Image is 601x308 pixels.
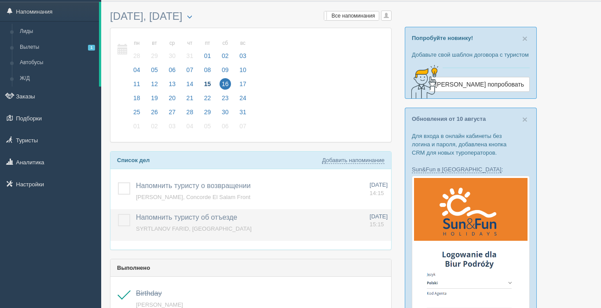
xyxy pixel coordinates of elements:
a: 11 [128,79,145,93]
small: пт [202,40,213,47]
span: 14 [184,78,196,90]
a: вт 29 [146,35,163,65]
a: 26 [146,107,163,121]
a: [PERSON_NAME] [136,301,183,308]
a: Лиды [16,24,99,40]
span: 01 [202,50,213,62]
span: 30 [166,50,178,62]
span: 1 [88,45,95,51]
a: 21 [182,93,198,107]
span: [DATE] [370,213,388,220]
a: 31 [235,107,249,121]
span: 20 [166,92,178,104]
span: 07 [237,120,249,132]
a: ср 30 [164,35,180,65]
span: 31 [237,106,249,118]
span: 23 [220,92,231,104]
b: Выполнено [117,265,150,271]
span: 18 [131,92,143,104]
span: × [522,33,528,43]
span: 02 [149,120,160,132]
a: 15 [199,79,216,93]
span: 31 [184,50,196,62]
a: 12 [146,79,163,93]
p: Для входа в онлайн кабинеты без логина и пароля, добавлена кнопка CRM для новых туроператоров. [412,132,530,157]
span: 16 [220,78,231,90]
a: 08 [199,65,216,79]
a: 13 [164,79,180,93]
span: × [522,114,528,124]
span: 04 [131,64,143,76]
a: вс 03 [235,35,249,65]
span: 17 [237,78,249,90]
span: Birthday [136,290,162,297]
a: Ж/Д [16,71,99,87]
a: [PERSON_NAME] попробовать [429,77,530,92]
a: пт 01 [199,35,216,65]
h3: [DATE], [DATE] [110,11,392,23]
span: 09 [220,64,231,76]
a: Обновления от 10 августа [412,116,486,122]
b: Список дел [117,157,150,163]
span: 08 [202,64,213,76]
span: 19 [149,92,160,104]
button: Close [522,34,528,43]
a: 06 [164,65,180,79]
a: Напомнить туристу об отъезде [136,214,237,221]
a: SYRTLANOV FARID, [GEOGRAPHIC_DATA] [136,225,252,232]
a: Автобусы [16,55,99,71]
img: creative-idea-2907357.png [405,64,440,99]
a: 04 [128,65,145,79]
span: 06 [166,64,178,76]
span: 14:15 [370,190,384,196]
a: сб 02 [217,35,234,65]
span: 27 [166,106,178,118]
a: 09 [217,65,234,79]
a: Sun&Fun в [GEOGRAPHIC_DATA] [412,166,502,173]
span: Все напоминания [332,13,375,19]
a: 29 [199,107,216,121]
a: 03 [164,121,180,135]
span: 22 [202,92,213,104]
a: 05 [146,65,163,79]
a: 23 [217,93,234,107]
span: [DATE] [370,181,388,188]
a: [DATE] 14:15 [370,181,388,197]
span: 13 [166,78,178,90]
a: 04 [182,121,198,135]
span: 26 [149,106,160,118]
small: пн [131,40,143,47]
a: пн 28 [128,35,145,65]
a: 28 [182,107,198,121]
a: 01 [128,121,145,135]
a: 27 [164,107,180,121]
span: Напомнить туристу о возвращении [136,182,251,189]
a: [PERSON_NAME], Concorde El Salam Front [136,194,250,200]
a: 24 [235,93,249,107]
span: 02 [220,50,231,62]
button: Close [522,115,528,124]
small: вс [237,40,249,47]
span: 25 [131,106,143,118]
a: 05 [199,121,216,135]
a: 07 [182,65,198,79]
p: Попробуйте новинку! [412,34,530,42]
span: 15:15 [370,221,384,228]
a: 07 [235,121,249,135]
span: 06 [220,120,231,132]
span: 30 [220,106,231,118]
a: 06 [217,121,234,135]
span: 05 [202,120,213,132]
a: 19 [146,93,163,107]
span: 12 [149,78,160,90]
a: 02 [146,121,163,135]
span: 24 [237,92,249,104]
p: Добавьте свой шаблон договора с туристом [412,51,530,59]
a: чт 31 [182,35,198,65]
a: 17 [235,79,249,93]
span: 05 [149,64,160,76]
